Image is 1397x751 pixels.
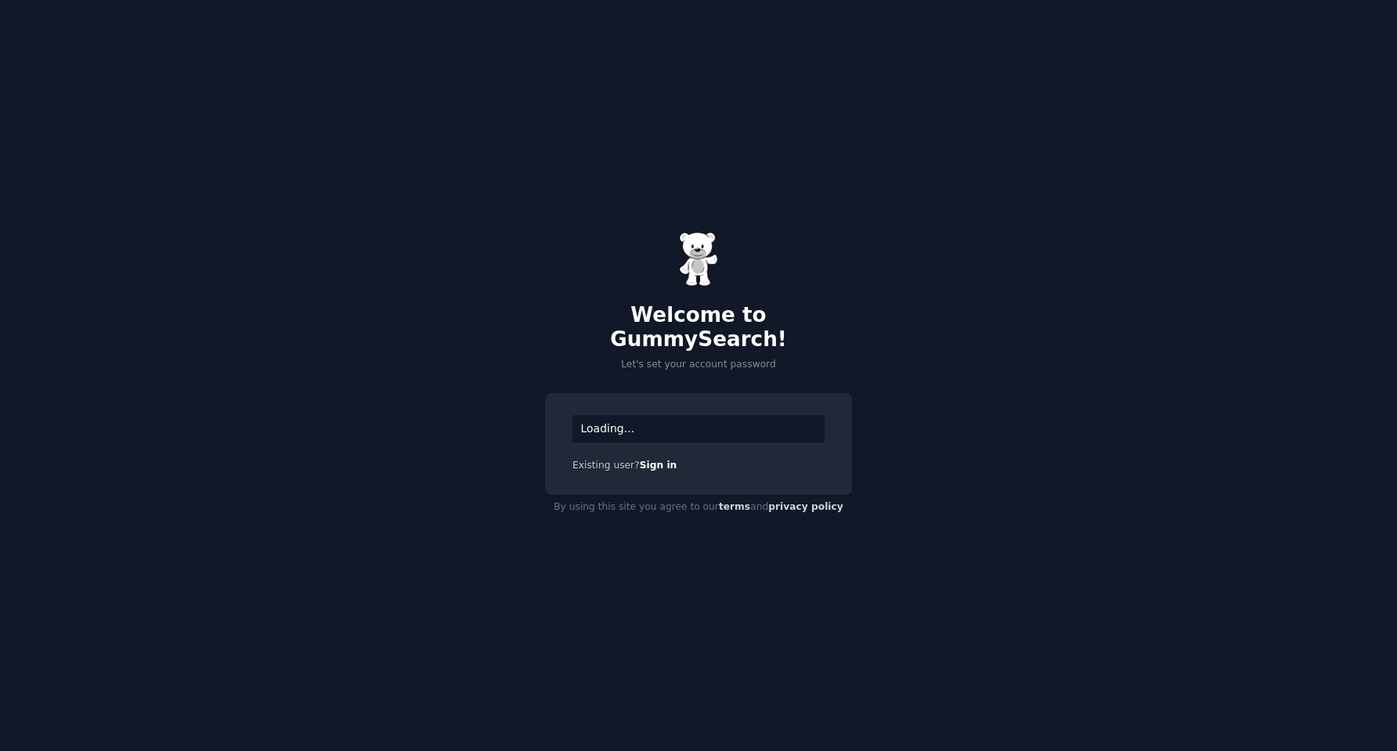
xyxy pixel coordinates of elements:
div: By using this site you agree to our and [545,495,852,520]
p: Let's set your account password [545,358,852,372]
img: Gummy Bear [679,232,718,287]
a: privacy policy [768,501,843,512]
a: Sign in [640,460,677,471]
span: Existing user? [572,460,640,471]
a: terms [719,501,750,512]
div: Loading... [572,415,825,442]
h2: Welcome to GummySearch! [545,303,852,352]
